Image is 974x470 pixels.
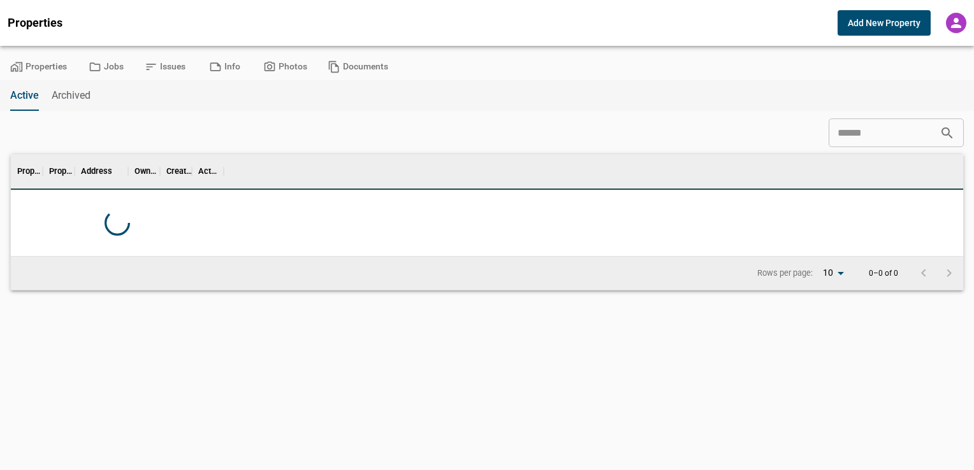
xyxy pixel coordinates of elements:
span: Add New Property [848,17,920,29]
div: Property Name [17,153,43,189]
div: Property Type [43,153,75,189]
div: Property Type [49,153,75,189]
button: Add New Property [838,10,931,36]
div: Creation Date [160,153,192,189]
div: Ownership Group [128,153,160,189]
div: Address [81,153,112,189]
p: 0–0 of 0 [869,269,898,278]
span: Properties [8,17,62,29]
div: Creation Date [166,153,192,189]
div: 10 [818,264,848,282]
p: Rows per page: [757,267,813,279]
span: Archived [52,89,91,102]
div: Address [75,153,128,189]
div: Action [198,153,217,189]
div: Property Name [11,153,43,189]
div: Ownership Group [134,153,160,189]
span: Active [10,89,39,102]
div: Action [192,153,224,189]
